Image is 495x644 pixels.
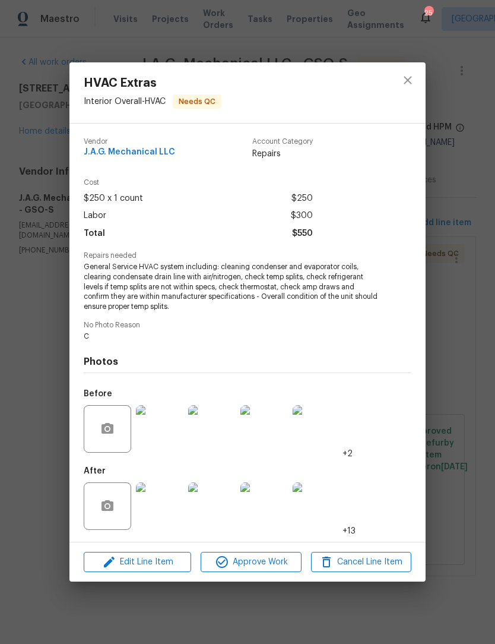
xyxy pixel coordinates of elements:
span: $250 x 1 count [84,190,143,207]
button: close [394,66,422,94]
span: Interior Overall - HVAC [84,97,166,105]
span: Labor [84,207,106,225]
span: HVAC Extras [84,77,221,90]
h4: Photos [84,356,411,368]
span: Approve Work [204,555,297,570]
span: Repairs [252,148,313,160]
span: Total [84,225,105,242]
span: Cost [84,179,313,187]
div: 25 [424,7,433,19]
span: +2 [342,448,353,460]
span: J.A.G. Mechanical LLC [84,148,175,157]
button: Approve Work [201,552,301,573]
span: $300 [291,207,313,225]
span: +13 [342,525,356,537]
h5: Before [84,390,112,398]
span: $550 [292,225,313,242]
span: Repairs needed [84,252,411,260]
span: Cancel Line Item [315,555,408,570]
button: Edit Line Item [84,552,191,573]
h5: After [84,467,106,475]
span: General Service HVAC system including: cleaning condenser and evaporator coils, clearing condensa... [84,262,379,312]
span: No Photo Reason [84,321,411,329]
span: Edit Line Item [87,555,188,570]
span: $250 [291,190,313,207]
span: C [84,332,379,342]
span: Needs QC [174,96,220,108]
span: Account Category [252,138,313,146]
button: Cancel Line Item [311,552,411,573]
span: Vendor [84,138,175,146]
